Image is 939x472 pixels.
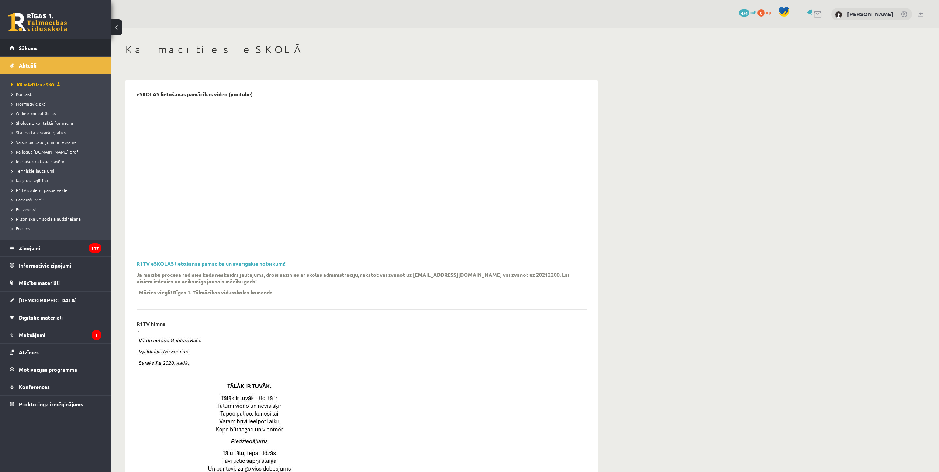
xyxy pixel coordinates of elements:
a: Standarta ieskaišu grafiks [11,129,103,136]
h1: Kā mācīties eSKOLĀ [125,43,598,56]
span: Valsts pārbaudījumi un eksāmeni [11,139,80,145]
p: Ja mācību procesā radīsies kāds neskaidrs jautājums, droši sazinies ar skolas administrāciju, rak... [137,271,576,285]
a: Karjeras izglītība [11,177,103,184]
span: mP [750,9,756,15]
a: Mācību materiāli [10,274,101,291]
legend: Ziņojumi [19,240,101,256]
a: Kā iegūt [DOMAIN_NAME] prof [11,148,103,155]
a: Par drošu vidi! [11,196,103,203]
span: Mācību materiāli [19,279,60,286]
span: Kā mācīties eSKOLĀ [11,82,60,87]
a: Kontakti [11,91,103,97]
a: Pilsoniskā un sociālā audzināšana [11,216,103,222]
a: Aktuāli [10,57,101,74]
a: 0 xp [757,9,774,15]
span: Skolotāju kontaktinformācija [11,120,73,126]
span: Par drošu vidi! [11,197,44,203]
span: Konferences [19,383,50,390]
a: R1TV skolēnu pašpārvalde [11,187,103,193]
a: [DEMOGRAPHIC_DATA] [10,292,101,309]
span: 474 [739,9,749,17]
span: Kā iegūt [DOMAIN_NAME] prof [11,149,78,155]
a: Ziņojumi117 [10,240,101,256]
a: Forums [11,225,103,232]
span: Proktoringa izmēģinājums [19,401,83,407]
img: Diāna Vituka [835,11,842,18]
a: Online konsultācijas [11,110,103,117]
span: Kontakti [11,91,33,97]
p: eSKOLAS lietošanas pamācības video (youtube) [137,91,253,97]
a: Konferences [10,378,101,395]
a: Sākums [10,39,101,56]
a: Kā mācīties eSKOLĀ [11,81,103,88]
a: Skolotāju kontaktinformācija [11,120,103,126]
span: Esi vesels! [11,206,36,212]
legend: Informatīvie ziņojumi [19,257,101,274]
a: [PERSON_NAME] [847,10,893,18]
a: Maksājumi1 [10,326,101,343]
span: Tehniskie jautājumi [11,168,54,174]
a: Informatīvie ziņojumi [10,257,101,274]
a: Esi vesels! [11,206,103,213]
a: Motivācijas programma [10,361,101,378]
span: Motivācijas programma [19,366,77,373]
span: 0 [757,9,765,17]
a: Digitālie materiāli [10,309,101,326]
a: Rīgas 1. Tālmācības vidusskola [8,13,67,31]
a: Proktoringa izmēģinājums [10,396,101,413]
span: Normatīvie akti [11,101,46,107]
span: Standarta ieskaišu grafiks [11,130,66,135]
a: Atzīmes [10,344,101,361]
span: Karjeras izglītība [11,178,48,183]
a: Normatīvie akti [11,100,103,107]
span: R1TV skolēnu pašpārvalde [11,187,68,193]
span: Sākums [19,45,38,51]
span: Ieskaišu skaits pa klasēm [11,158,64,164]
p: Rīgas 1. Tālmācības vidusskolas komanda [173,289,273,296]
a: Tehniskie jautājumi [11,168,103,174]
span: Forums [11,225,30,231]
span: Online konsultācijas [11,110,56,116]
legend: Maksājumi [19,326,101,343]
p: R1TV himna [137,321,166,327]
a: R1TV eSKOLAS lietošanas pamācība un svarīgākie noteikumi! [137,260,286,267]
i: 1 [92,330,101,340]
span: [DEMOGRAPHIC_DATA] [19,297,77,303]
span: Atzīmes [19,349,39,355]
p: Mācies viegli! [139,289,172,296]
a: 474 mP [739,9,756,15]
span: Aktuāli [19,62,37,69]
i: 117 [89,243,101,253]
span: Pilsoniskā un sociālā audzināšana [11,216,81,222]
span: xp [766,9,771,15]
span: Digitālie materiāli [19,314,63,321]
a: Ieskaišu skaits pa klasēm [11,158,103,165]
a: Valsts pārbaudījumi un eksāmeni [11,139,103,145]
